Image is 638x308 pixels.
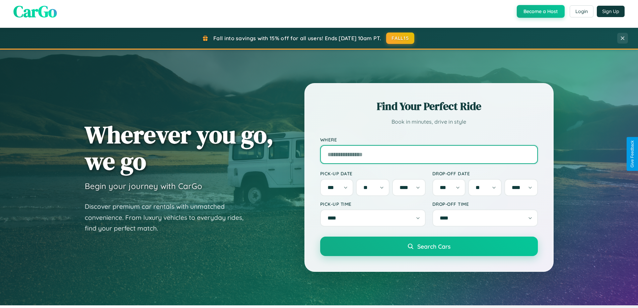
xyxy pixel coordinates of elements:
button: Become a Host [517,5,565,18]
span: Fall into savings with 15% off for all users! Ends [DATE] 10am PT. [213,35,381,42]
span: CarGo [13,0,57,22]
label: Drop-off Date [432,171,538,176]
label: Drop-off Time [432,201,538,207]
label: Pick-up Time [320,201,426,207]
button: FALL15 [386,33,414,44]
p: Book in minutes, drive in style [320,117,538,127]
p: Discover premium car rentals with unmatched convenience. From luxury vehicles to everyday rides, ... [85,201,252,234]
button: Search Cars [320,237,538,256]
label: Where [320,137,538,142]
button: Sign Up [597,6,625,17]
h1: Wherever you go, we go [85,121,274,174]
span: Search Cars [417,243,450,250]
h2: Find Your Perfect Ride [320,99,538,114]
label: Pick-up Date [320,171,426,176]
h3: Begin your journey with CarGo [85,181,202,191]
button: Login [570,5,593,17]
div: Give Feedback [630,140,635,168]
